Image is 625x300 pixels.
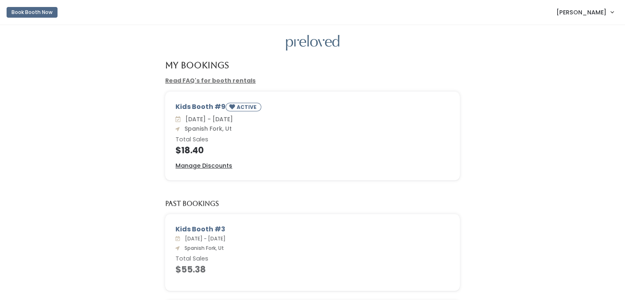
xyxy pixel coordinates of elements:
a: Read FAQ's for booth rentals [165,76,256,85]
h6: Total Sales [175,136,450,143]
h4: $18.40 [175,145,450,155]
span: [DATE] - [DATE] [182,115,233,123]
div: Kids Booth #3 [175,224,450,234]
small: ACTIVE [237,104,258,111]
a: Manage Discounts [175,162,232,170]
button: Book Booth Now [7,7,58,18]
a: [PERSON_NAME] [548,3,622,21]
span: [DATE] - [DATE] [182,235,226,242]
div: Kids Booth #9 [175,102,450,115]
span: Spanish Fork, Ut [181,245,224,252]
a: Book Booth Now [7,3,58,21]
h4: $55.38 [175,265,450,274]
span: [PERSON_NAME] [556,8,607,17]
span: Spanish Fork, Ut [181,125,232,133]
h4: My Bookings [165,60,229,70]
h6: Total Sales [175,256,450,262]
img: preloved logo [286,35,339,51]
h5: Past Bookings [165,200,219,208]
